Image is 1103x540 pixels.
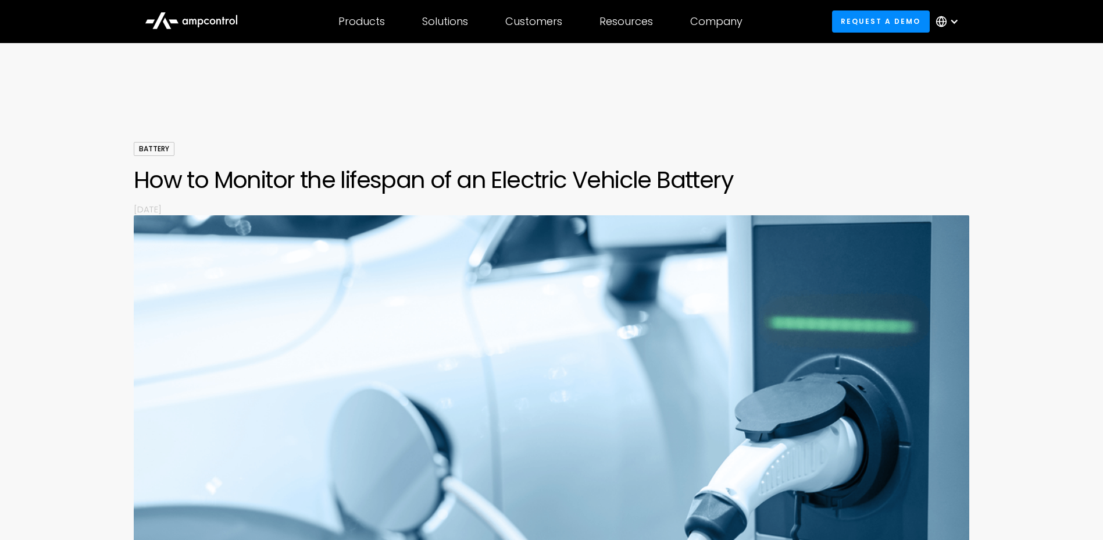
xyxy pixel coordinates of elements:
[690,15,743,28] div: Company
[505,15,562,28] div: Customers
[599,15,653,28] div: Resources
[422,15,468,28] div: Solutions
[134,142,174,156] div: Battery
[338,15,385,28] div: Products
[134,166,970,194] h1: How to Monitor the lifespan of an Electric Vehicle Battery
[832,10,930,32] a: Request a demo
[134,203,970,215] p: [DATE]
